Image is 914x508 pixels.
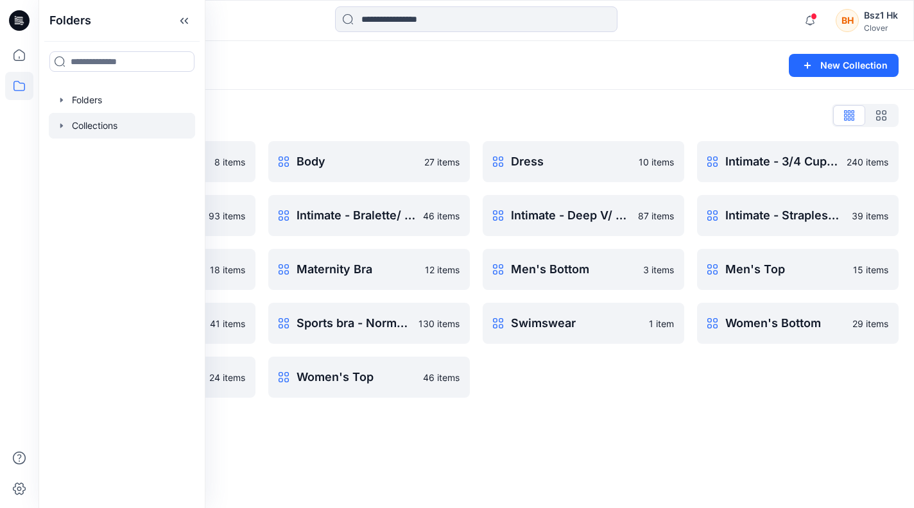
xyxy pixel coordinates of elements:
[297,368,415,386] p: Women's Top
[268,141,470,182] a: Body27 items
[639,155,674,169] p: 10 items
[483,249,684,290] a: Men's Bottom3 items
[268,249,470,290] a: Maternity Bra12 items
[209,209,245,223] p: 93 items
[697,249,899,290] a: Men's Top15 items
[423,209,460,223] p: 46 items
[852,317,888,330] p: 29 items
[210,317,245,330] p: 41 items
[725,207,844,224] p: Intimate - Strapless Bra/ Bandeau
[511,207,630,224] p: Intimate - Deep V/ Plunge/ High Apex
[649,317,674,330] p: 1 item
[268,195,470,236] a: Intimate - Bralette/ Bra top46 items
[511,153,631,171] p: Dress
[836,9,859,32] div: BH
[424,155,460,169] p: 27 items
[697,195,899,236] a: Intimate - Strapless Bra/ Bandeau39 items
[511,314,641,332] p: Swimswear
[697,141,899,182] a: Intimate - 3/4 Cup / Full Cup/ Demi bra240 items
[511,260,635,278] p: Men's Bottom
[864,8,898,23] div: Bsz1 Hk
[853,263,888,276] p: 15 items
[425,263,460,276] p: 12 items
[643,263,674,276] p: 3 items
[297,260,417,278] p: Maternity Bra
[697,303,899,344] a: Women's Bottom29 items
[209,371,245,384] p: 24 items
[268,303,470,344] a: Sports bra - Normal neckline/ Low-Med impact130 items
[725,153,839,171] p: Intimate - 3/4 Cup / Full Cup/ Demi bra
[483,195,684,236] a: Intimate - Deep V/ Plunge/ High Apex87 items
[725,314,845,332] p: Women's Bottom
[789,54,899,77] button: New Collection
[297,153,417,171] p: Body
[418,317,460,330] p: 130 items
[297,314,411,332] p: Sports bra - Normal neckline/ Low-Med impact
[852,209,888,223] p: 39 items
[268,357,470,398] a: Women's Top46 items
[423,371,460,384] p: 46 items
[297,207,415,224] p: Intimate - Bralette/ Bra top
[847,155,888,169] p: 240 items
[210,263,245,276] p: 18 items
[638,209,674,223] p: 87 items
[864,23,898,33] div: Clover
[483,141,684,182] a: Dress10 items
[483,303,684,344] a: Swimswear1 item
[725,260,845,278] p: Men's Top
[214,155,245,169] p: 8 items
